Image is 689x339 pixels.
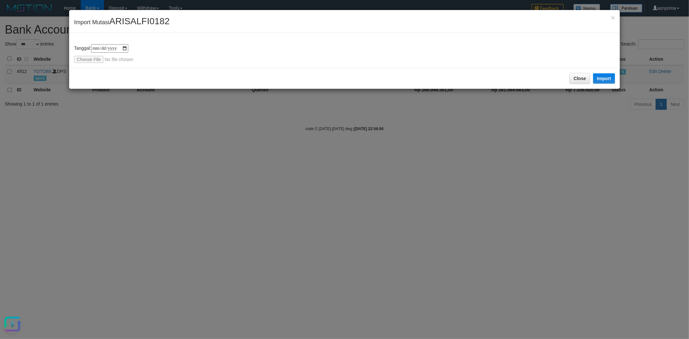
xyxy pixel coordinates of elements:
[74,44,615,63] div: Tanggal:
[74,19,170,26] span: Import Mutasi
[569,73,590,84] button: Close
[593,73,615,84] button: Import
[611,14,615,21] span: ×
[109,16,170,26] span: ARISALFI0182
[3,3,22,22] button: Open LiveChat chat widget
[611,14,615,21] button: Close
